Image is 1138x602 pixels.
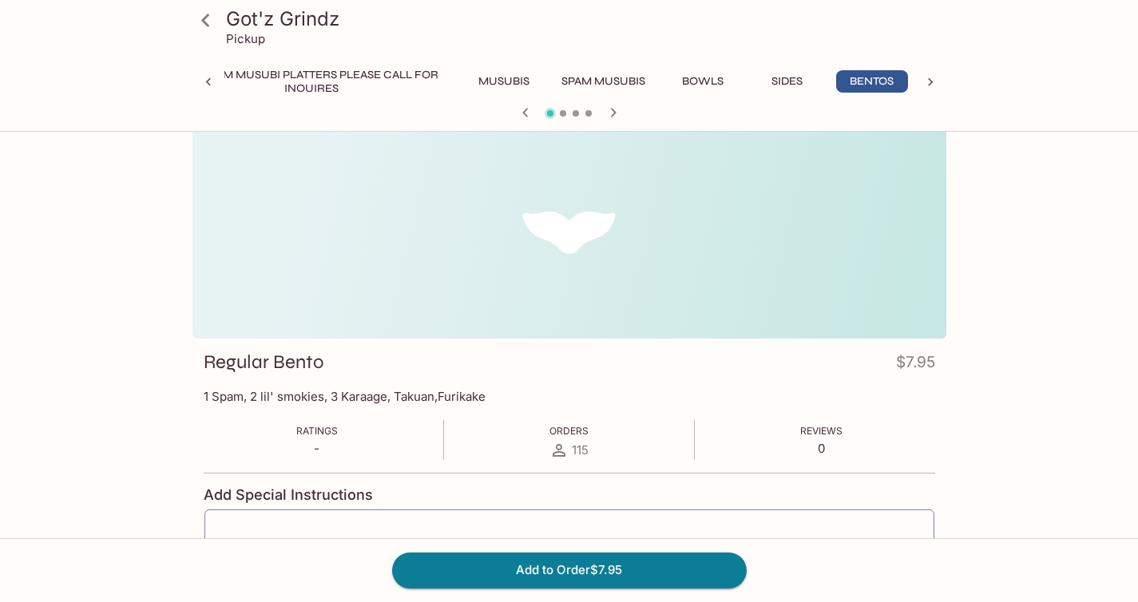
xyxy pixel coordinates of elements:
button: Bentos [836,70,908,93]
span: Ratings [296,425,338,437]
h3: Regular Bento [204,350,323,374]
p: 1 Spam, 2 lil' smokies, 3 Karaage, Takuan,Furikake [204,389,935,404]
div: Regular Bento [192,127,946,339]
button: Custom Musubi Platters PLEASE CALL FOR INQUIRES [168,70,455,93]
h4: Add Special Instructions [204,486,935,504]
button: Bowls [667,70,739,93]
p: 0 [800,441,843,456]
button: Sides [751,70,823,93]
p: - [296,441,338,456]
h4: $7.95 [896,350,935,381]
button: Musubis [468,70,540,93]
h3: Got'z Grindz [226,6,940,31]
p: Pickup [226,31,265,46]
span: Reviews [800,425,843,437]
span: Orders [549,425,589,437]
span: 115 [572,442,589,457]
button: Spam Musubis [553,70,654,93]
button: Add to Order$7.95 [392,552,747,588]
